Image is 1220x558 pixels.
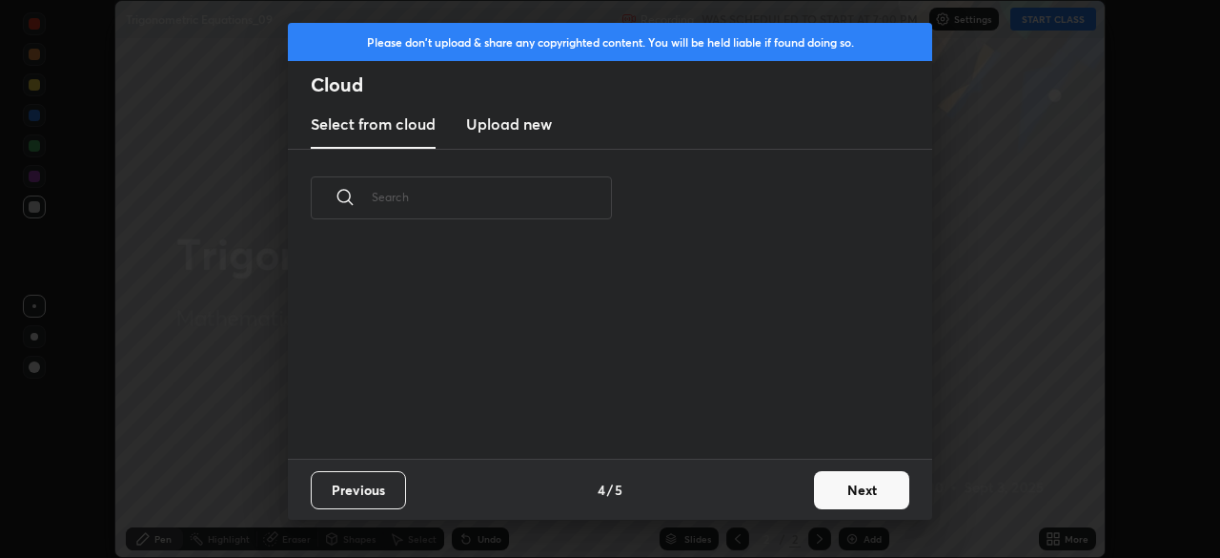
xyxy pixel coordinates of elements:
h3: Upload new [466,113,552,135]
h4: 5 [615,480,622,500]
h3: Select from cloud [311,113,436,135]
h4: 4 [598,480,605,500]
h2: Cloud [311,72,932,97]
div: Please don't upload & share any copyrighted content. You will be held liable if found doing so. [288,23,932,61]
input: Search [372,156,612,238]
button: Previous [311,471,406,509]
button: Next [814,471,909,509]
h4: / [607,480,613,500]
